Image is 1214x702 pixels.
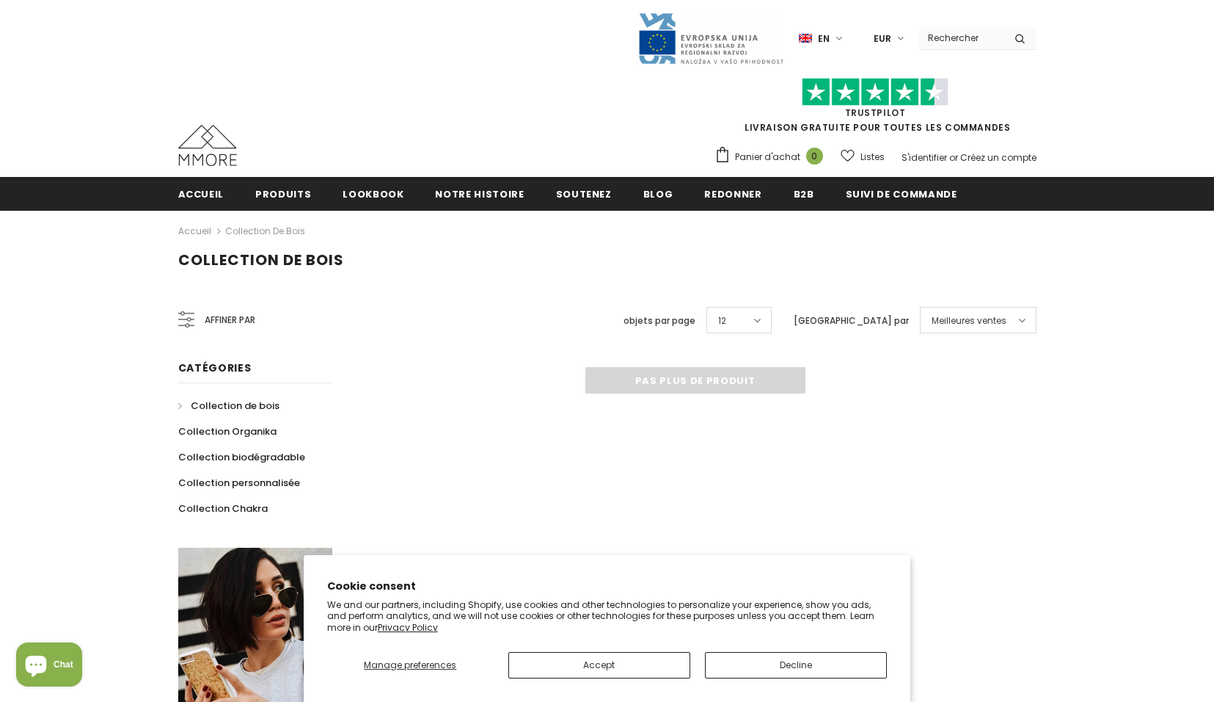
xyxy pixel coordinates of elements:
[860,150,885,164] span: Listes
[841,144,885,170] a: Listes
[178,424,277,438] span: Collection Organika
[806,148,823,164] span: 0
[343,187,403,201] span: Lookbook
[178,222,211,240] a: Accueil
[178,476,300,490] span: Collection personnalisée
[364,659,456,671] span: Manage preferences
[794,177,814,210] a: B2B
[704,177,761,210] a: Redonner
[178,444,305,470] a: Collection biodégradable
[327,599,888,634] p: We and our partners, including Shopify, use cookies and other technologies to personalize your ex...
[178,393,279,419] a: Collection de bois
[343,177,403,210] a: Lookbook
[714,146,830,168] a: Panier d'achat 0
[191,399,279,413] span: Collection de bois
[735,150,800,164] span: Panier d'achat
[802,78,948,106] img: Faites confiance aux étoiles pilotes
[178,502,268,515] span: Collection Chakra
[556,177,612,210] a: soutenez
[556,187,612,201] span: soutenez
[624,314,695,328] label: objets par page
[435,177,524,210] a: Notre histoire
[818,32,830,46] span: en
[714,84,1036,134] span: LIVRAISON GRATUITE POUR TOUTES LES COMMANDES
[919,27,1003,48] input: Search Site
[508,652,690,679] button: Accept
[225,225,305,237] a: Collection de bois
[12,643,87,690] inbox-online-store-chat: Shopify online store chat
[643,187,673,201] span: Blog
[846,177,957,210] a: Suivi de commande
[178,250,344,270] span: Collection de bois
[435,187,524,201] span: Notre histoire
[794,187,814,201] span: B2B
[255,177,311,210] a: Produits
[902,151,947,164] a: S'identifier
[960,151,1036,164] a: Créez un compte
[845,106,906,119] a: TrustPilot
[178,177,224,210] a: Accueil
[794,314,909,328] label: [GEOGRAPHIC_DATA] par
[932,314,1006,328] span: Meilleures ventes
[327,652,494,679] button: Manage preferences
[205,312,255,328] span: Affiner par
[178,419,277,444] a: Collection Organika
[378,621,438,634] a: Privacy Policy
[178,450,305,464] span: Collection biodégradable
[178,496,268,521] a: Collection Chakra
[178,187,224,201] span: Accueil
[718,314,726,328] span: 12
[327,579,888,594] h2: Cookie consent
[178,125,237,166] img: Cas MMORE
[178,470,300,496] a: Collection personnalisée
[846,187,957,201] span: Suivi de commande
[874,32,891,46] span: EUR
[637,12,784,65] img: Javni Razpis
[637,32,784,44] a: Javni Razpis
[643,177,673,210] a: Blog
[799,32,812,45] img: i-lang-1.png
[704,187,761,201] span: Redonner
[255,187,311,201] span: Produits
[949,151,958,164] span: or
[178,361,252,375] span: Catégories
[705,652,887,679] button: Decline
